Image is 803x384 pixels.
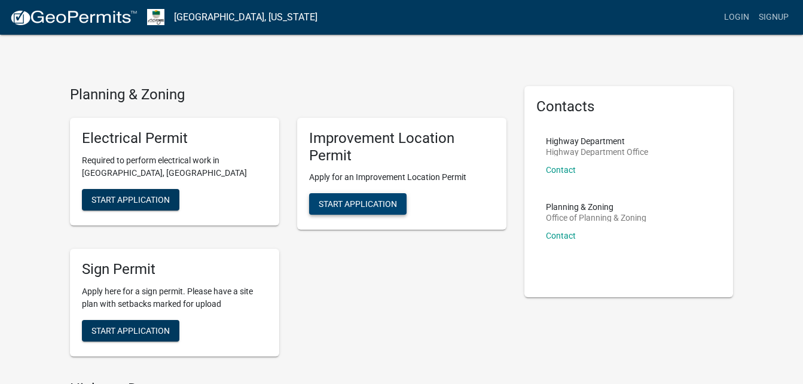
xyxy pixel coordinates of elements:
[546,203,646,211] p: Planning & Zoning
[309,193,407,215] button: Start Application
[546,137,648,145] p: Highway Department
[82,261,267,278] h5: Sign Permit
[82,130,267,147] h5: Electrical Permit
[82,320,179,342] button: Start Application
[147,9,164,25] img: Morgan County, Indiana
[70,86,506,103] h4: Planning & Zoning
[82,285,267,310] p: Apply here for a sign permit. Please have a site plan with setbacks marked for upload
[546,148,648,156] p: Highway Department Office
[536,98,722,115] h5: Contacts
[91,194,170,204] span: Start Application
[546,231,576,240] a: Contact
[82,154,267,179] p: Required to perform electrical work in [GEOGRAPHIC_DATA], [GEOGRAPHIC_DATA]
[309,171,494,184] p: Apply for an Improvement Location Permit
[174,7,317,28] a: [GEOGRAPHIC_DATA], [US_STATE]
[546,165,576,175] a: Contact
[82,189,179,211] button: Start Application
[754,6,793,29] a: Signup
[719,6,754,29] a: Login
[91,326,170,336] span: Start Application
[546,214,646,222] p: Office of Planning & Zoning
[309,130,494,164] h5: Improvement Location Permit
[319,199,397,209] span: Start Application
